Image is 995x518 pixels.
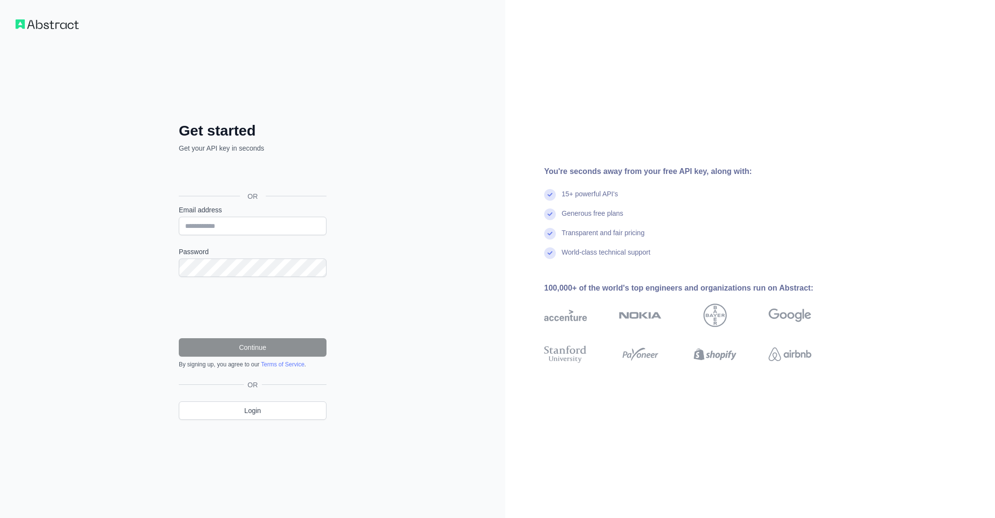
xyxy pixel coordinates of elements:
img: payoneer [619,344,662,365]
img: accenture [544,304,587,327]
img: check mark [544,208,556,220]
img: check mark [544,189,556,201]
div: World-class technical support [562,247,651,267]
div: Transparent and fair pricing [562,228,645,247]
img: stanford university [544,344,587,365]
img: google [769,304,811,327]
div: 15+ powerful API's [562,189,618,208]
a: Login [179,401,326,420]
div: 100,000+ of the world's top engineers and organizations run on Abstract: [544,282,842,294]
button: Continue [179,338,326,357]
div: Generous free plans [562,208,623,228]
label: Password [179,247,326,257]
div: You're seconds away from your free API key, along with: [544,166,842,177]
img: airbnb [769,344,811,365]
div: By signing up, you agree to our . [179,361,326,368]
span: OR [240,191,266,201]
iframe: Botão "Fazer login com o Google" [174,164,329,185]
p: Get your API key in seconds [179,143,326,153]
h2: Get started [179,122,326,139]
span: OR [244,380,262,390]
img: bayer [703,304,727,327]
img: Workflow [16,19,79,29]
a: Terms of Service [261,361,304,368]
img: nokia [619,304,662,327]
img: check mark [544,247,556,259]
img: shopify [694,344,737,365]
iframe: reCAPTCHA [179,289,326,327]
label: Email address [179,205,326,215]
img: check mark [544,228,556,240]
